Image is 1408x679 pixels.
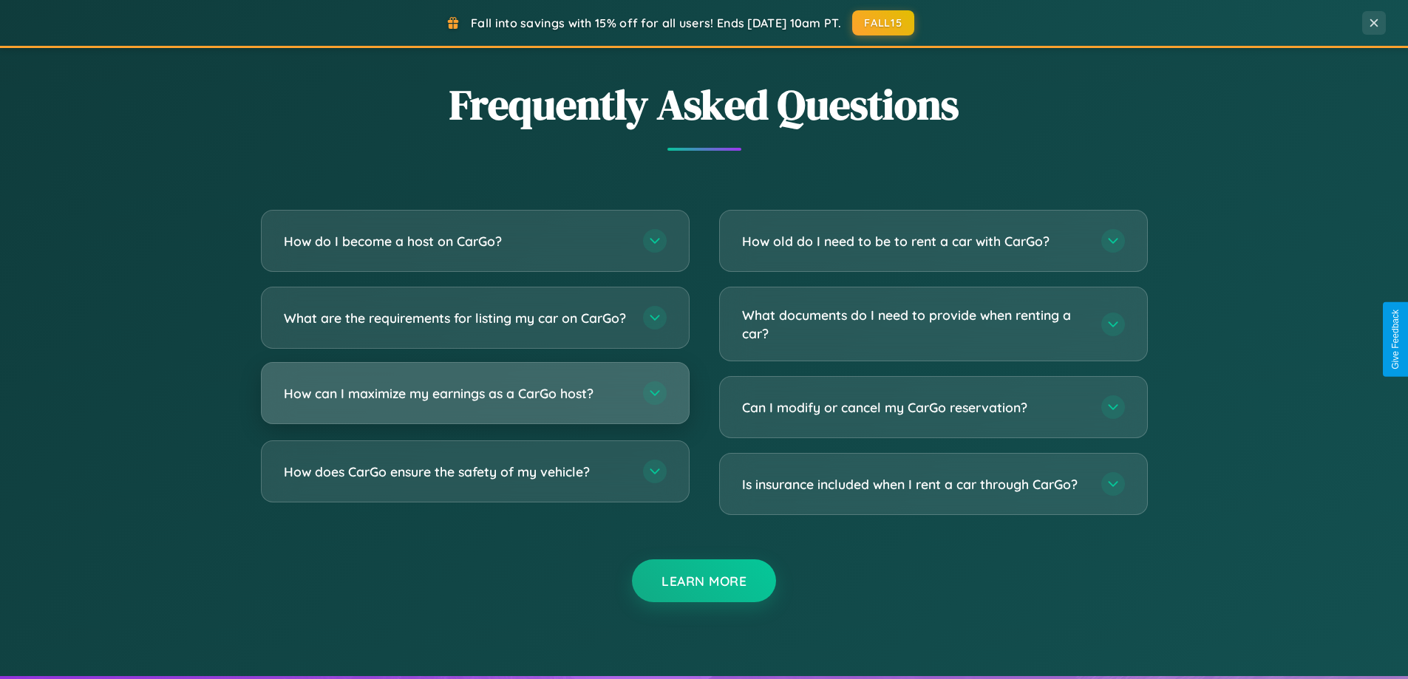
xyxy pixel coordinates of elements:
[742,475,1086,494] h3: Is insurance included when I rent a car through CarGo?
[284,384,628,403] h3: How can I maximize my earnings as a CarGo host?
[284,309,628,327] h3: What are the requirements for listing my car on CarGo?
[1390,310,1401,369] div: Give Feedback
[742,398,1086,417] h3: Can I modify or cancel my CarGo reservation?
[742,232,1086,250] h3: How old do I need to be to rent a car with CarGo?
[284,232,628,250] h3: How do I become a host on CarGo?
[742,306,1086,342] h3: What documents do I need to provide when renting a car?
[632,559,776,602] button: Learn More
[261,76,1148,133] h2: Frequently Asked Questions
[852,10,914,35] button: FALL15
[471,16,841,30] span: Fall into savings with 15% off for all users! Ends [DATE] 10am PT.
[284,463,628,481] h3: How does CarGo ensure the safety of my vehicle?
